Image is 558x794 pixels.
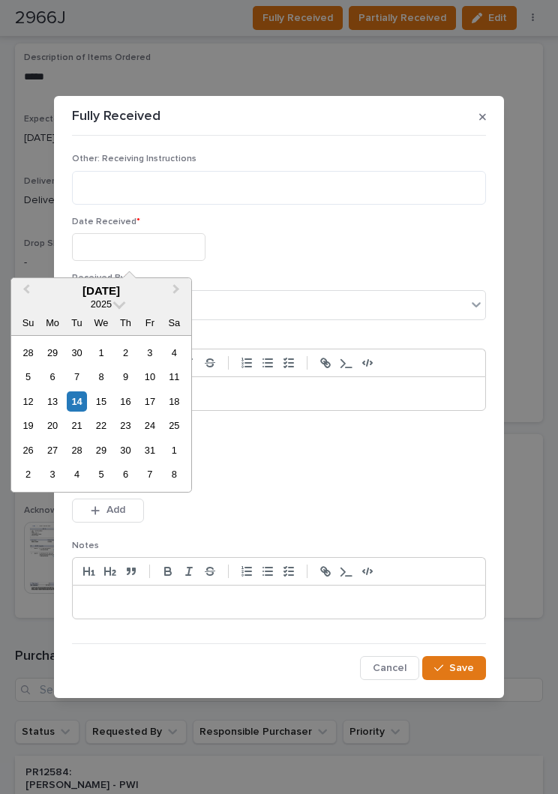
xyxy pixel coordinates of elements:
[72,541,99,550] span: Notes
[67,391,87,412] div: Choose Tuesday, October 14th, 2025
[373,661,406,675] span: Cancel
[115,343,136,363] div: Choose Thursday, October 2nd, 2025
[164,343,184,363] div: Choose Saturday, October 4th, 2025
[18,343,38,363] div: Choose Sunday, September 28th, 2025
[115,415,136,436] div: Choose Thursday, October 23rd, 2025
[42,415,62,436] div: Choose Monday, October 20th, 2025
[67,415,87,436] div: Choose Tuesday, October 21st, 2025
[18,313,38,333] div: Su
[166,280,190,304] button: Next Month
[18,440,38,460] div: Choose Sunday, October 26th, 2025
[18,391,38,412] div: Choose Sunday, October 12th, 2025
[115,313,136,333] div: Th
[18,367,38,387] div: Choose Sunday, October 5th, 2025
[115,440,136,460] div: Choose Thursday, October 30th, 2025
[16,340,186,487] div: month 2025-10
[164,464,184,484] div: Choose Saturday, November 8th, 2025
[67,343,87,363] div: Choose Tuesday, September 30th, 2025
[139,343,160,363] div: Choose Friday, October 3rd, 2025
[360,656,419,680] button: Cancel
[67,367,87,387] div: Choose Tuesday, October 7th, 2025
[42,367,62,387] div: Choose Monday, October 6th, 2025
[91,391,111,412] div: Choose Wednesday, October 15th, 2025
[164,391,184,412] div: Choose Saturday, October 18th, 2025
[72,217,140,226] span: Date Received
[72,154,196,163] span: Other: Receiving Instructions
[72,109,160,125] p: Fully Received
[13,280,37,304] button: Previous Month
[42,440,62,460] div: Choose Monday, October 27th, 2025
[449,661,474,675] span: Save
[11,284,191,298] div: [DATE]
[67,440,87,460] div: Choose Tuesday, October 28th, 2025
[115,367,136,387] div: Choose Thursday, October 9th, 2025
[67,313,87,333] div: Tu
[164,415,184,436] div: Choose Saturday, October 25th, 2025
[42,464,62,484] div: Choose Monday, November 3rd, 2025
[115,391,136,412] div: Choose Thursday, October 16th, 2025
[67,464,87,484] div: Choose Tuesday, November 4th, 2025
[139,415,160,436] div: Choose Friday, October 24th, 2025
[18,415,38,436] div: Choose Sunday, October 19th, 2025
[91,298,112,310] span: 2025
[139,391,160,412] div: Choose Friday, October 17th, 2025
[139,313,160,333] div: Fr
[139,464,160,484] div: Choose Friday, November 7th, 2025
[91,313,111,333] div: We
[42,391,62,412] div: Choose Monday, October 13th, 2025
[139,367,160,387] div: Choose Friday, October 10th, 2025
[164,367,184,387] div: Choose Saturday, October 11th, 2025
[91,367,111,387] div: Choose Wednesday, October 8th, 2025
[42,313,62,333] div: Mo
[72,499,144,523] button: Add
[164,440,184,460] div: Choose Saturday, November 1st, 2025
[91,440,111,460] div: Choose Wednesday, October 29th, 2025
[106,503,125,517] span: Add
[91,415,111,436] div: Choose Wednesday, October 22nd, 2025
[164,313,184,333] div: Sa
[115,464,136,484] div: Choose Thursday, November 6th, 2025
[18,464,38,484] div: Choose Sunday, November 2nd, 2025
[42,343,62,363] div: Choose Monday, September 29th, 2025
[139,440,160,460] div: Choose Friday, October 31st, 2025
[91,343,111,363] div: Choose Wednesday, October 1st, 2025
[91,464,111,484] div: Choose Wednesday, November 5th, 2025
[422,656,486,680] button: Save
